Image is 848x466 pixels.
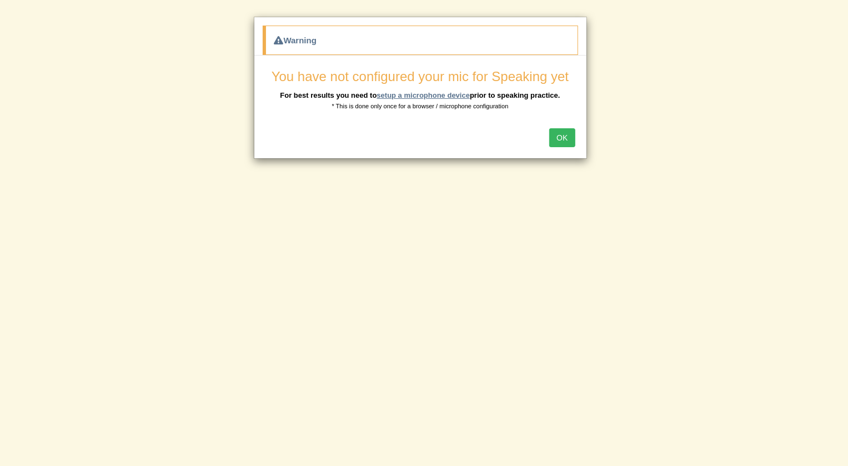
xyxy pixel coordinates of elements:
[272,69,569,84] span: You have not configured your mic for Speaking yet
[280,91,560,99] b: For best results you need to prior to speaking practice.
[332,103,509,109] small: * This is done only once for a browser / microphone configuration
[263,26,578,55] div: Warning
[377,91,470,99] a: setup a microphone device
[549,128,575,147] button: OK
